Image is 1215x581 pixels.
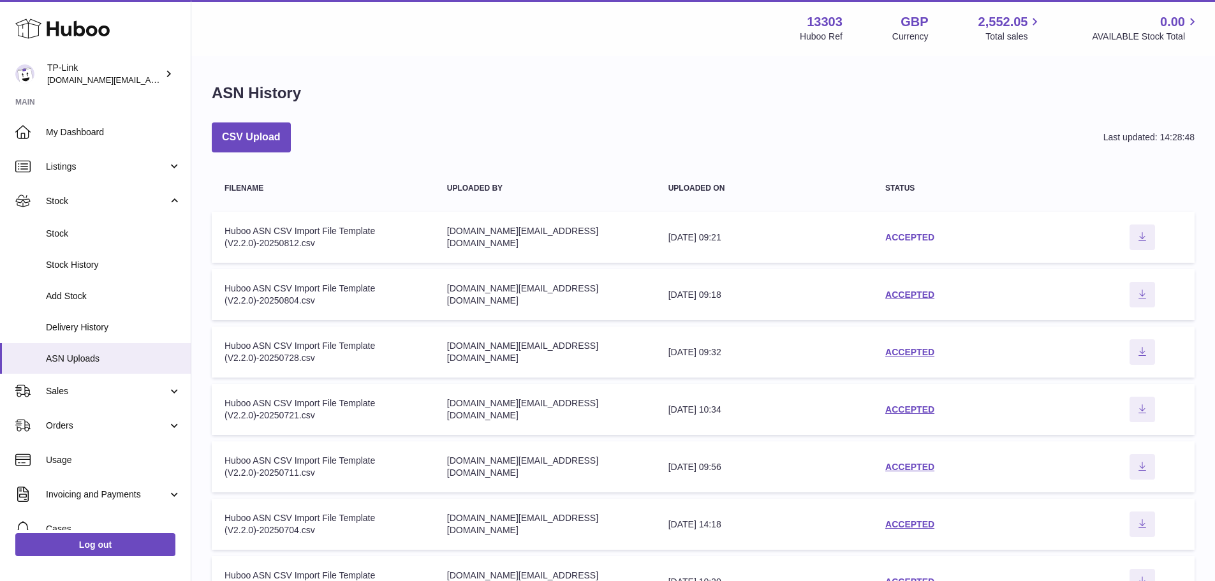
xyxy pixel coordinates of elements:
[885,519,934,529] a: ACCEPTED
[447,512,643,536] div: [DOMAIN_NAME][EMAIL_ADDRESS][DOMAIN_NAME]
[447,283,643,307] div: [DOMAIN_NAME][EMAIL_ADDRESS][DOMAIN_NAME]
[1130,282,1155,307] button: Download ASN file
[225,397,422,422] div: Huboo ASN CSV Import File Template (V2.2.0)-20250721.csv
[46,420,168,432] span: Orders
[225,225,422,249] div: Huboo ASN CSV Import File Template (V2.2.0)-20250812.csv
[225,455,422,479] div: Huboo ASN CSV Import File Template (V2.2.0)-20250711.csv
[1103,131,1195,143] div: Last updated: 14:28:48
[15,64,34,84] img: purchase.uk@tp-link.com
[1160,13,1185,31] span: 0.00
[46,228,181,240] span: Stock
[46,523,181,535] span: Cases
[46,321,181,334] span: Delivery History
[447,225,643,249] div: [DOMAIN_NAME][EMAIL_ADDRESS][DOMAIN_NAME]
[212,83,301,103] h1: ASN History
[1092,13,1200,43] a: 0.00 AVAILABLE Stock Total
[447,397,643,422] div: [DOMAIN_NAME][EMAIL_ADDRESS][DOMAIN_NAME]
[807,13,843,31] strong: 13303
[46,126,181,138] span: My Dashboard
[800,31,843,43] div: Huboo Ref
[46,259,181,271] span: Stock History
[873,172,1090,205] th: Status
[1092,31,1200,43] span: AVAILABLE Stock Total
[447,455,643,479] div: [DOMAIN_NAME][EMAIL_ADDRESS][DOMAIN_NAME]
[212,122,291,152] button: CSV Upload
[434,172,656,205] th: Uploaded by
[47,75,254,85] span: [DOMAIN_NAME][EMAIL_ADDRESS][DOMAIN_NAME]
[47,62,162,86] div: TP-Link
[46,161,168,173] span: Listings
[225,283,422,307] div: Huboo ASN CSV Import File Template (V2.2.0)-20250804.csv
[46,195,168,207] span: Stock
[1130,511,1155,537] button: Download ASN file
[668,404,860,416] div: [DATE] 10:34
[978,13,1043,43] a: 2,552.05 Total sales
[668,289,860,301] div: [DATE] 09:18
[46,290,181,302] span: Add Stock
[985,31,1042,43] span: Total sales
[212,172,434,205] th: Filename
[668,232,860,244] div: [DATE] 09:21
[1130,454,1155,480] button: Download ASN file
[46,353,181,365] span: ASN Uploads
[46,385,168,397] span: Sales
[668,518,860,531] div: [DATE] 14:18
[15,533,175,556] a: Log out
[892,31,929,43] div: Currency
[1130,224,1155,250] button: Download ASN file
[225,512,422,536] div: Huboo ASN CSV Import File Template (V2.2.0)-20250704.csv
[668,346,860,358] div: [DATE] 09:32
[46,454,181,466] span: Usage
[901,13,928,31] strong: GBP
[978,13,1028,31] span: 2,552.05
[225,340,422,364] div: Huboo ASN CSV Import File Template (V2.2.0)-20250728.csv
[1091,172,1195,205] th: actions
[668,461,860,473] div: [DATE] 09:56
[885,404,934,415] a: ACCEPTED
[885,290,934,300] a: ACCEPTED
[885,232,934,242] a: ACCEPTED
[1130,339,1155,365] button: Download ASN file
[1130,397,1155,422] button: Download ASN file
[885,347,934,357] a: ACCEPTED
[46,489,168,501] span: Invoicing and Payments
[885,462,934,472] a: ACCEPTED
[447,340,643,364] div: [DOMAIN_NAME][EMAIL_ADDRESS][DOMAIN_NAME]
[656,172,873,205] th: Uploaded on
